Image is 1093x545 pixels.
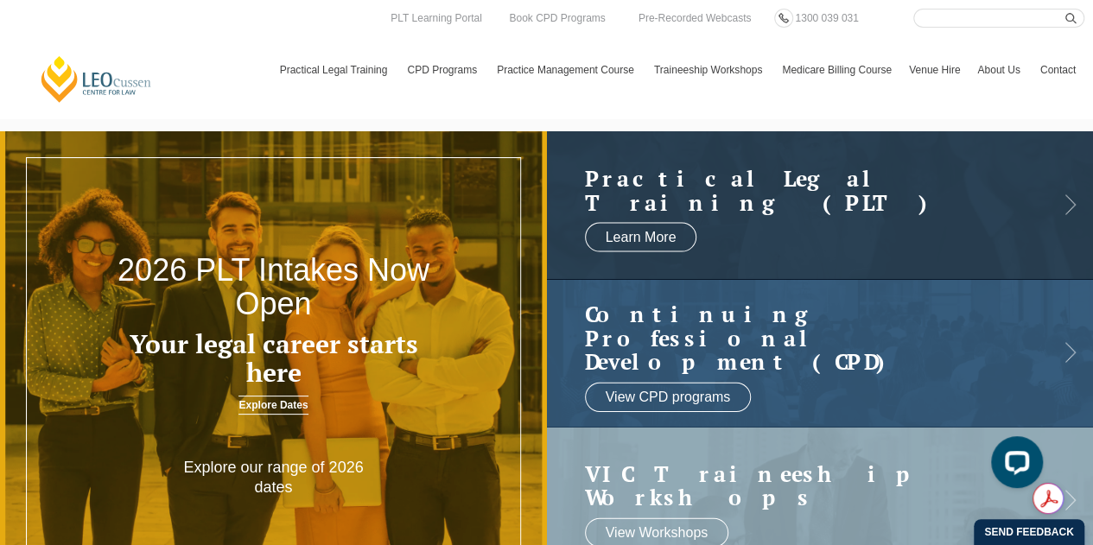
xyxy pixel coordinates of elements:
a: Venue Hire [900,45,969,95]
a: View CPD programs [585,382,752,411]
a: CPD Programs [398,45,488,95]
a: Explore Dates [238,396,308,415]
iframe: LiveChat chat widget [977,429,1050,502]
a: Medicare Billing Course [773,45,900,95]
a: Contact [1032,45,1084,95]
h2: Practical Legal Training (PLT) [585,167,1021,214]
a: About Us [969,45,1031,95]
a: Traineeship Workshops [645,45,773,95]
a: Pre-Recorded Webcasts [634,9,756,28]
a: PLT Learning Portal [386,9,486,28]
a: Continuing ProfessionalDevelopment (CPD) [585,302,1021,374]
a: Practical Legal Training [271,45,399,95]
a: Practice Management Course [488,45,645,95]
a: VIC Traineeship Workshops [585,461,1021,509]
a: 1300 039 031 [791,9,862,28]
a: Learn More [585,223,697,252]
a: Practical LegalTraining (PLT) [585,167,1021,214]
a: [PERSON_NAME] Centre for Law [39,54,154,104]
h3: Your legal career starts here [110,330,438,387]
p: Explore our range of 2026 dates [164,458,383,498]
span: 1300 039 031 [795,12,858,24]
h2: Continuing Professional Development (CPD) [585,302,1021,374]
h2: 2026 PLT Intakes Now Open [110,253,438,321]
a: Book CPD Programs [505,9,609,28]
